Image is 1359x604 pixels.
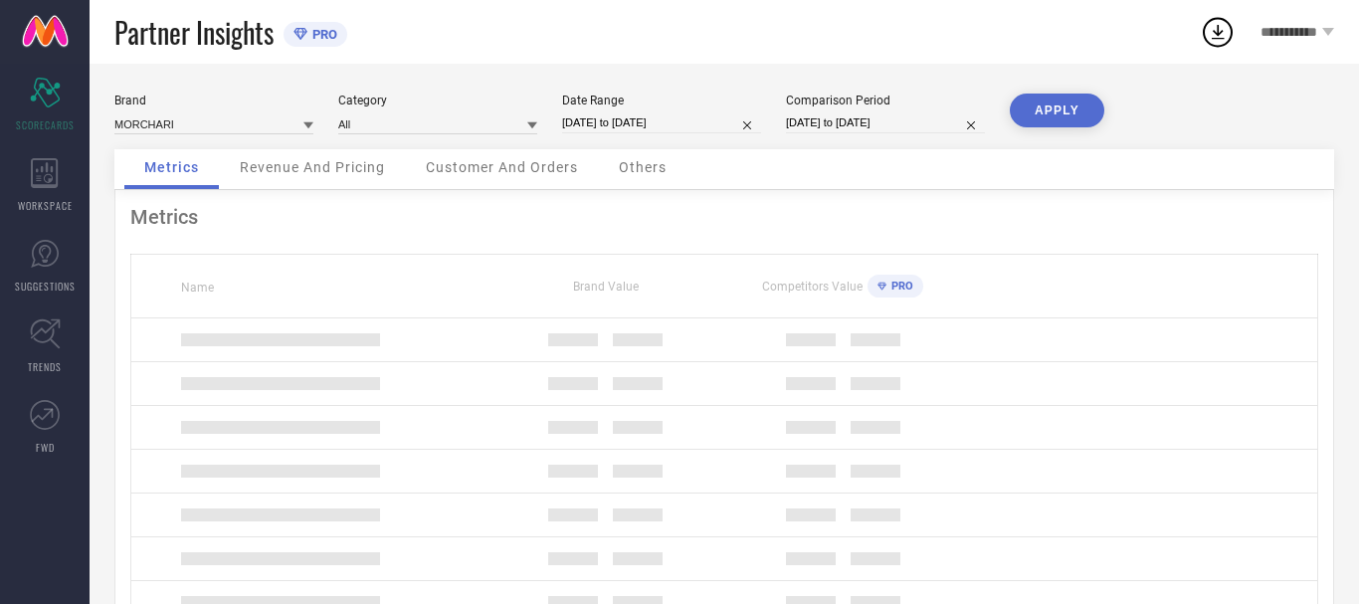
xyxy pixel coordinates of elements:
div: Comparison Period [786,94,985,107]
div: Brand [114,94,313,107]
span: Revenue And Pricing [240,159,385,175]
span: FWD [36,440,55,455]
div: Date Range [562,94,761,107]
span: PRO [307,27,337,42]
span: PRO [886,280,913,293]
span: WORKSPACE [18,198,73,213]
span: Partner Insights [114,12,274,53]
span: Name [181,281,214,295]
div: Metrics [130,205,1318,229]
span: TRENDS [28,359,62,374]
div: Open download list [1200,14,1236,50]
span: SCORECARDS [16,117,75,132]
span: SUGGESTIONS [15,279,76,294]
input: Select date range [562,112,761,133]
span: Brand Value [573,280,639,294]
span: Competitors Value [762,280,863,294]
button: APPLY [1010,94,1104,127]
div: Category [338,94,537,107]
span: Metrics [144,159,199,175]
input: Select comparison period [786,112,985,133]
span: Others [619,159,667,175]
span: Customer And Orders [426,159,578,175]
